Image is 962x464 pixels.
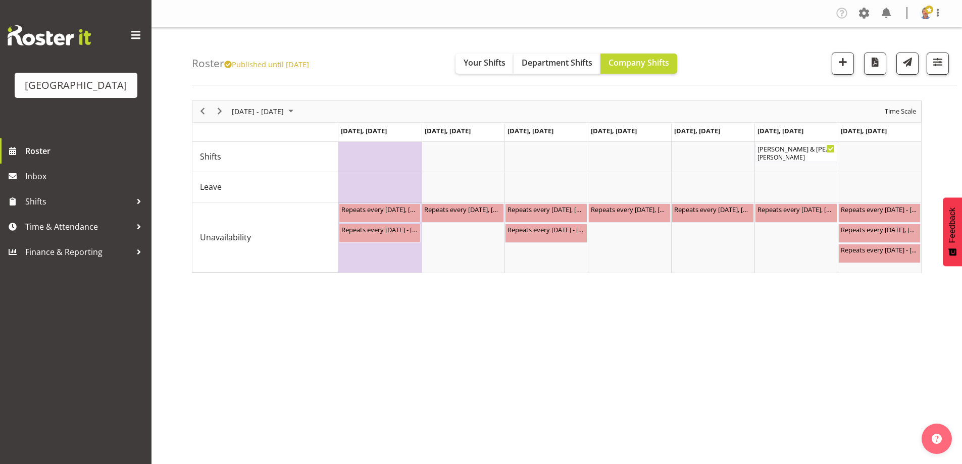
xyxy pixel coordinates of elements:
div: Repeats every [DATE] - [PERSON_NAME] ( ) [508,224,585,234]
div: Unavailability"s event - Repeats every sunday - Richard Freeman Begin From Sunday, November 9, 20... [838,244,921,263]
div: Unavailability"s event - Repeats every sunday, saturday - Richard Freeman Begin From Sunday, Nove... [838,224,921,243]
span: Inbox [25,169,146,184]
span: Company Shifts [609,57,669,68]
span: [DATE], [DATE] [341,126,387,135]
span: Time & Attendance [25,219,131,234]
div: Unavailability"s event - Repeats every monday, tuesday, wednesday, thursday, friday - Jody Smart ... [672,203,754,223]
div: Shifts"s event - Joshua & Michelle Wedding Begin From Saturday, November 8, 2025 at 9:00:00 AM GM... [755,143,837,162]
div: Unavailability"s event - Repeats every monday, tuesday, wednesday, thursday, friday - Jody Smart ... [339,203,421,223]
div: Repeats every [DATE], [DATE], [DATE], [DATE], [DATE] - [PERSON_NAME] ( ) [674,204,751,214]
h4: Roster [192,58,309,69]
img: Rosterit website logo [8,25,91,45]
table: Timeline Week of November 3, 2025 [338,142,921,273]
div: Unavailability"s event - Repeats every sunday, saturday - Richard Freeman Begin From Saturday, No... [755,203,837,223]
td: Shifts resource [192,142,338,172]
div: Unavailability"s event - Repeats every monday, tuesday, wednesday, thursday, friday - Jody Smart ... [422,203,504,223]
div: Repeats every [DATE] - [PERSON_NAME] ( ) [841,244,918,254]
div: Repeats every [DATE], [DATE], [DATE], [DATE], [DATE] - [PERSON_NAME] ( ) [424,204,501,214]
div: Repeats every [DATE], [DATE], [DATE], [DATE], [DATE] - [PERSON_NAME] ( ) [341,204,419,214]
div: Unavailability"s event - Repeats every monday, tuesday, wednesday, thursday, friday - Jody Smart ... [588,203,671,223]
span: Unavailability [200,231,251,243]
button: Filter Shifts [927,53,949,75]
span: Time Scale [884,105,917,118]
button: October 2025 [230,105,298,118]
span: Leave [200,181,222,193]
button: Download a PDF of the roster according to the set date range. [864,53,886,75]
div: Unavailability"s event - Repeats every monday, tuesday, wednesday, thursday, friday - Jody Smart ... [505,203,587,223]
button: Next [213,105,227,118]
span: [DATE], [DATE] [508,126,553,135]
div: Unavailability"s event - Repeats every monday - Richard Freeman Begin From Monday, November 3, 20... [339,224,421,243]
span: [DATE], [DATE] [591,126,637,135]
span: [DATE], [DATE] [425,126,471,135]
button: Send a list of all shifts for the selected filtered period to all rostered employees. [896,53,919,75]
div: Repeats every [DATE], [DATE] - [PERSON_NAME] ( ) [757,204,835,214]
span: Roster [25,143,146,159]
span: Your Shifts [464,57,505,68]
button: Add a new shift [832,53,854,75]
span: Published until [DATE] [224,59,309,69]
span: Finance & Reporting [25,244,131,260]
span: Shifts [200,150,221,163]
td: Unavailability resource [192,202,338,273]
div: [PERSON_NAME] & [PERSON_NAME] Wedding ( ) [757,143,835,153]
div: [PERSON_NAME] [757,153,835,162]
span: [DATE] - [DATE] [231,105,285,118]
div: [GEOGRAPHIC_DATA] [25,78,127,93]
div: Repeats every [DATE], [DATE], [DATE], [DATE], [DATE] - [PERSON_NAME] ( ) [591,204,668,214]
img: cian-ocinnseala53500ffac99bba29ecca3b151d0be656.png [920,7,932,19]
img: help-xxl-2.png [932,434,942,444]
button: Your Shifts [455,54,514,74]
span: [DATE], [DATE] [757,126,803,135]
div: Repeats every [DATE] - [PERSON_NAME] ( ) [341,224,419,234]
button: Company Shifts [600,54,677,74]
span: [DATE], [DATE] [841,126,887,135]
span: [DATE], [DATE] [674,126,720,135]
span: Shifts [25,194,131,209]
span: Feedback [948,208,957,243]
div: Repeats every [DATE] - [PERSON_NAME] ( ) [841,204,918,214]
td: Leave resource [192,172,338,202]
div: Unavailability"s event - Repeats every wednesday - Richard Freeman Begin From Wednesday, November... [505,224,587,243]
div: previous period [194,101,211,122]
div: Timeline Week of November 3, 2025 [192,100,922,273]
span: Department Shifts [522,57,592,68]
button: Time Scale [883,105,918,118]
div: Repeats every [DATE], [DATE] - [PERSON_NAME] ( ) [841,224,918,234]
div: Unavailability"s event - Repeats every sunday - Richard Freeman Begin From Sunday, November 9, 20... [838,203,921,223]
button: Previous [196,105,210,118]
button: Feedback - Show survey [943,197,962,266]
div: Repeats every [DATE], [DATE], [DATE], [DATE], [DATE] - [PERSON_NAME] ( ) [508,204,585,214]
div: November 03 - 09, 2025 [228,101,299,122]
div: next period [211,101,228,122]
button: Department Shifts [514,54,600,74]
